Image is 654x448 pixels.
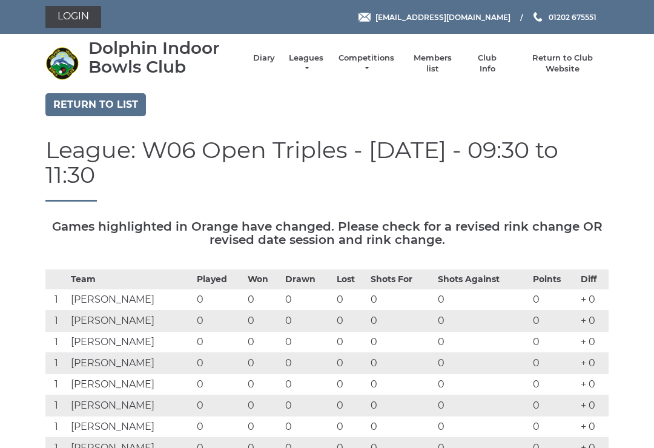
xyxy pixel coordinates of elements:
td: 0 [368,395,435,417]
td: 0 [282,395,333,417]
td: 1 [45,395,68,417]
td: 0 [194,417,245,438]
td: 0 [245,353,282,374]
td: 0 [282,374,333,395]
td: 0 [245,374,282,395]
td: 0 [282,311,333,332]
td: 0 [194,374,245,395]
td: [PERSON_NAME] [68,332,194,353]
td: 0 [435,311,530,332]
td: 0 [530,353,578,374]
td: 0 [282,353,333,374]
td: 0 [368,374,435,395]
td: 0 [435,289,530,311]
th: Won [245,270,282,289]
td: 0 [530,289,578,311]
a: Leagues [287,53,325,74]
td: 0 [334,289,368,311]
td: + 0 [578,374,609,395]
th: Diff [578,270,609,289]
td: 0 [334,332,368,353]
td: 1 [45,311,68,332]
td: + 0 [578,417,609,438]
td: 0 [368,311,435,332]
td: 0 [282,332,333,353]
td: [PERSON_NAME] [68,417,194,438]
th: Played [194,270,245,289]
td: 0 [194,332,245,353]
td: 0 [194,311,245,332]
td: 0 [530,417,578,438]
td: 0 [245,395,282,417]
td: 0 [368,289,435,311]
td: 0 [530,374,578,395]
td: 0 [435,332,530,353]
td: 0 [245,289,282,311]
td: 0 [282,289,333,311]
td: 0 [245,332,282,353]
div: Dolphin Indoor Bowls Club [88,39,241,76]
td: [PERSON_NAME] [68,374,194,395]
td: + 0 [578,311,609,332]
span: 01202 675551 [549,12,596,21]
a: Return to Club Website [517,53,609,74]
td: 1 [45,374,68,395]
td: 0 [435,417,530,438]
img: Email [358,13,371,22]
img: Phone us [533,12,542,22]
td: 0 [334,374,368,395]
a: Login [45,6,101,28]
td: 1 [45,353,68,374]
td: + 0 [578,289,609,311]
td: 0 [435,353,530,374]
h5: Games highlighted in Orange have changed. Please check for a revised rink change OR revised date ... [45,220,609,246]
td: 0 [435,374,530,395]
td: 1 [45,417,68,438]
td: 1 [45,289,68,311]
a: Competitions [337,53,395,74]
th: Team [68,270,194,289]
th: Lost [334,270,368,289]
img: Dolphin Indoor Bowls Club [45,47,79,80]
td: 0 [368,332,435,353]
td: 0 [245,417,282,438]
td: 0 [282,417,333,438]
td: 0 [334,417,368,438]
td: + 0 [578,332,609,353]
a: Return to list [45,93,146,116]
td: [PERSON_NAME] [68,311,194,332]
td: 0 [194,289,245,311]
td: 0 [368,353,435,374]
td: + 0 [578,395,609,417]
td: 0 [368,417,435,438]
th: Drawn [282,270,333,289]
th: Points [530,270,578,289]
td: [PERSON_NAME] [68,353,194,374]
th: Shots Against [435,270,530,289]
td: 0 [194,395,245,417]
td: 1 [45,332,68,353]
a: Club Info [470,53,505,74]
td: 0 [334,353,368,374]
td: 0 [530,332,578,353]
a: Phone us 01202 675551 [532,12,596,23]
th: Shots For [368,270,435,289]
td: 0 [334,395,368,417]
td: 0 [435,395,530,417]
a: Diary [253,53,275,64]
td: 0 [194,353,245,374]
td: [PERSON_NAME] [68,395,194,417]
a: Members list [407,53,457,74]
a: Email [EMAIL_ADDRESS][DOMAIN_NAME] [358,12,510,23]
td: 0 [530,395,578,417]
td: + 0 [578,353,609,374]
h1: League: W06 Open Triples - [DATE] - 09:30 to 11:30 [45,137,609,202]
td: 0 [245,311,282,332]
span: [EMAIL_ADDRESS][DOMAIN_NAME] [375,12,510,21]
td: 0 [334,311,368,332]
td: 0 [530,311,578,332]
td: [PERSON_NAME] [68,289,194,311]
